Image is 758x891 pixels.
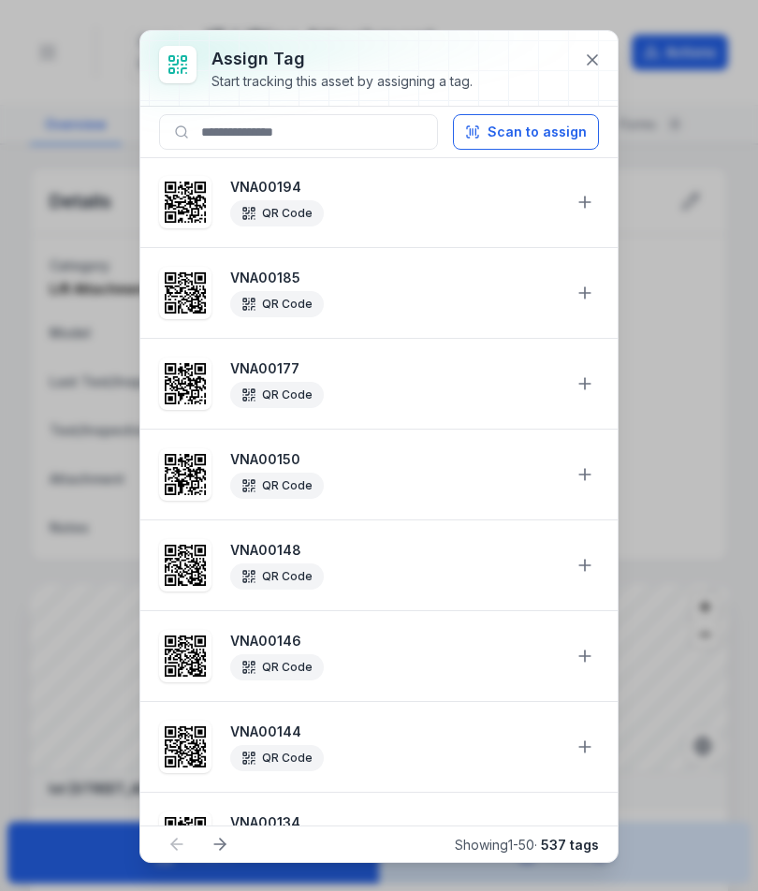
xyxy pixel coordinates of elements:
div: QR Code [230,473,324,499]
h3: Assign tag [211,46,473,72]
strong: VNA00144 [230,723,560,741]
div: Start tracking this asset by assigning a tag. [211,72,473,91]
button: Scan to assign [453,114,599,150]
div: QR Code [230,382,324,408]
div: QR Code [230,563,324,590]
strong: VNA00185 [230,269,560,287]
div: QR Code [230,200,324,226]
div: QR Code [230,291,324,317]
strong: VNA00134 [230,813,560,832]
strong: VNA00194 [230,178,560,197]
strong: VNA00150 [230,450,560,469]
strong: 537 tags [541,837,599,853]
div: QR Code [230,745,324,771]
span: Showing 1 - 50 · [455,837,599,853]
div: QR Code [230,654,324,680]
strong: VNA00146 [230,632,560,650]
strong: VNA00177 [230,359,560,378]
strong: VNA00148 [230,541,560,560]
